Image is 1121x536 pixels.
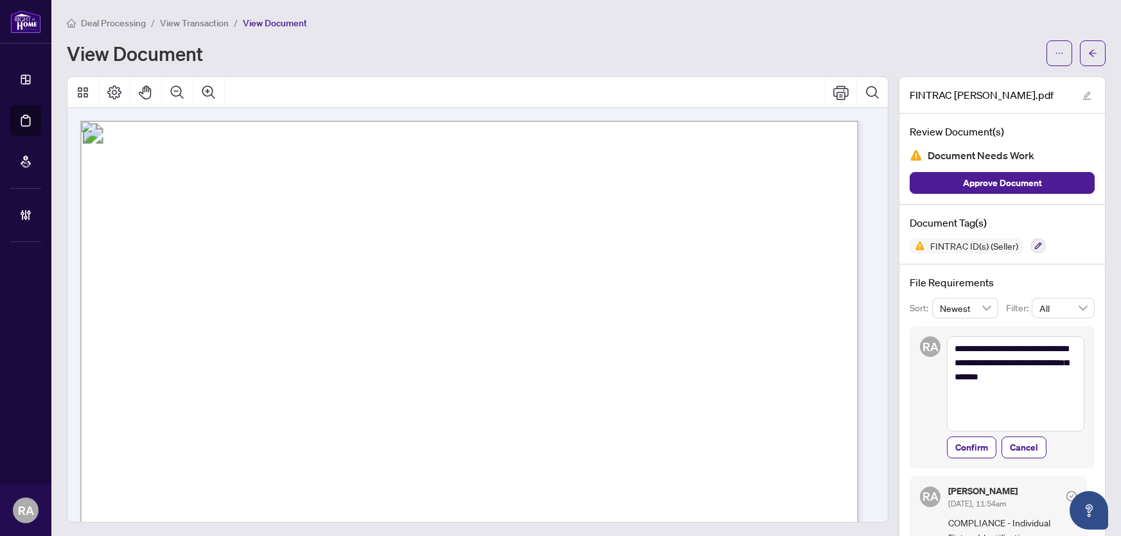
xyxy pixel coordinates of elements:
img: Status Icon [910,238,925,254]
h1: View Document [67,43,203,64]
h4: Document Tag(s) [910,215,1095,230]
p: Sort: [910,301,932,315]
button: Cancel [1002,437,1046,458]
span: [DATE], 11:54am [948,499,1006,508]
img: logo [10,10,41,33]
li: / [234,15,238,30]
span: View Transaction [160,17,229,29]
span: Deal Processing [81,17,146,29]
span: check-circle [1066,491,1077,501]
h4: File Requirements [910,275,1095,290]
img: Document Status [910,149,922,162]
button: Approve Document [910,172,1095,194]
span: RA [922,487,939,505]
span: arrow-left [1088,49,1097,58]
h4: Review Document(s) [910,124,1095,139]
span: edit [1082,91,1091,100]
span: Document Needs Work [928,147,1034,164]
span: Confirm [955,437,988,458]
span: Cancel [1010,437,1038,458]
span: ellipsis [1055,49,1064,58]
button: Open asap [1070,491,1108,530]
span: home [67,19,76,28]
span: View Document [243,17,307,29]
button: Confirm [947,437,996,458]
li: / [151,15,155,30]
span: Approve Document [963,173,1042,193]
span: Newest [940,298,991,318]
span: FINTRAC ID(s) (Seller) [925,241,1023,250]
span: All [1039,298,1087,318]
p: Filter: [1006,301,1032,315]
span: FINTRAC [PERSON_NAME].pdf [910,87,1054,103]
span: RA [922,338,939,356]
h5: [PERSON_NAME] [948,487,1018,496]
span: RA [18,501,34,519]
